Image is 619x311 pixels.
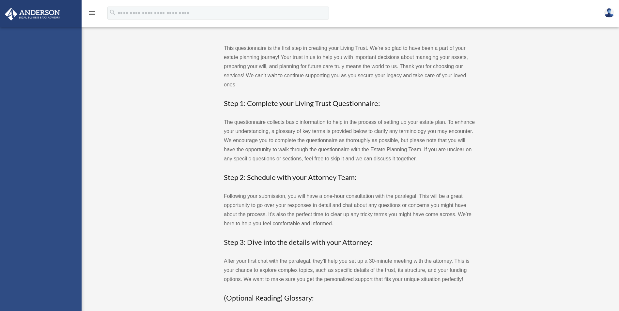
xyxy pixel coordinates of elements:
h3: (Optional Reading) Glossary: [224,293,475,303]
i: search [109,9,116,16]
p: Following your submission, you will have a one-hour consultation with the paralegal. This will be... [224,192,475,228]
img: User Pic [604,8,614,18]
p: This questionnaire is the first step in creating your Living Trust. We’re so glad to have been a ... [224,44,475,89]
i: menu [88,9,96,17]
p: After your first chat with the paralegal, they’ll help you set up a 30-minute meeting with the at... [224,257,475,284]
h3: Step 1: Complete your Living Trust Questionnaire: [224,98,475,109]
h3: Step 3: Dive into the details with your Attorney: [224,237,475,247]
a: menu [88,11,96,17]
img: Anderson Advisors Platinum Portal [3,8,62,21]
h3: Step 2: Schedule with your Attorney Team: [224,172,475,183]
p: The questionnaire collects basic information to help in the process of setting up your estate pla... [224,118,475,163]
